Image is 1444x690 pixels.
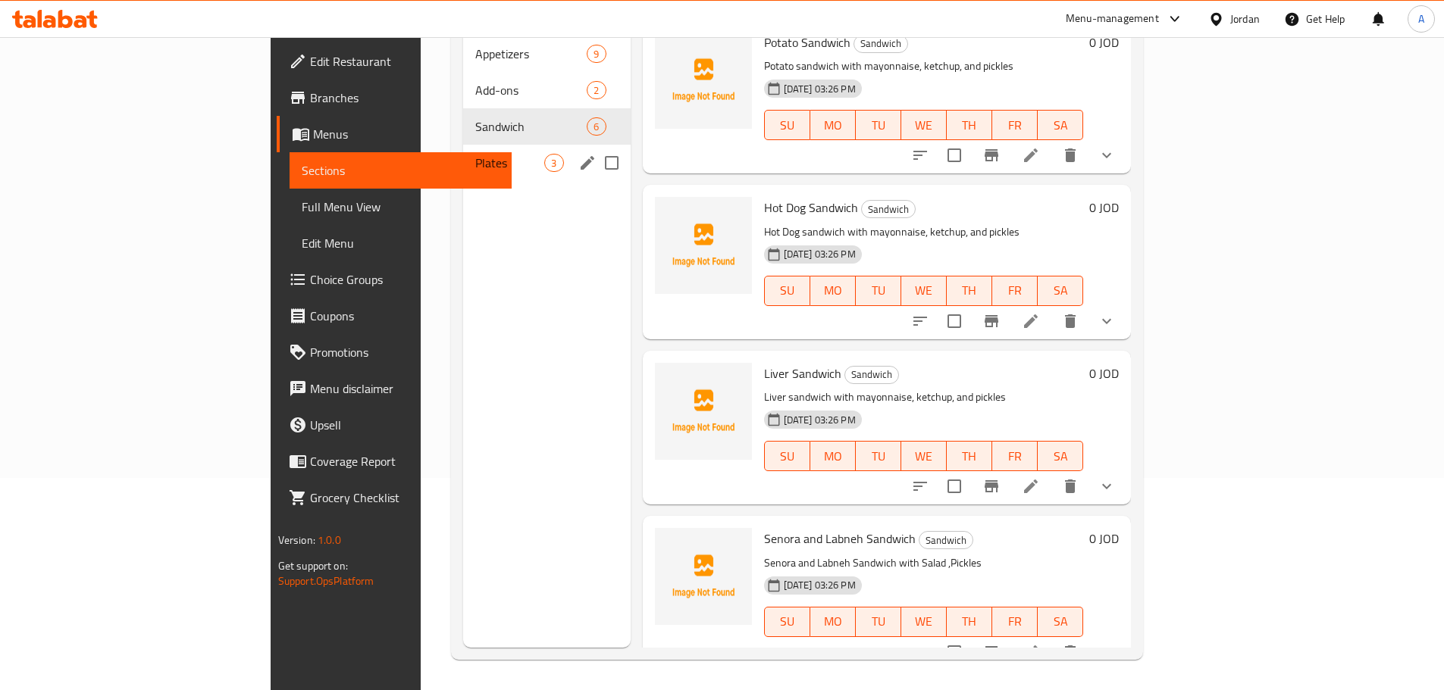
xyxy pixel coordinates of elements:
[310,307,500,325] span: Coupons
[901,441,947,471] button: WE
[290,152,512,189] a: Sections
[816,279,850,301] span: MO
[655,32,752,129] img: Potato Sandwich
[947,110,992,140] button: TH
[545,156,562,170] span: 3
[938,636,970,668] span: Select to update
[587,45,606,63] div: items
[947,276,992,306] button: TH
[862,201,915,218] span: Sandwich
[475,117,587,136] div: Sandwich
[463,36,630,72] div: Appetizers9
[1098,146,1116,164] svg: Show Choices
[310,270,500,289] span: Choice Groups
[1088,634,1125,670] button: show more
[310,452,500,470] span: Coverage Report
[856,276,901,306] button: TU
[764,554,1084,573] p: Senora and Labneh Sandwich with Salad ,Pickles
[1052,634,1088,670] button: delete
[764,57,1084,76] p: Potato sandwich with mayonnaise, ketchup, and pickles
[1098,643,1116,661] svg: Show Choices
[1089,32,1119,53] h6: 0 JOD
[856,441,901,471] button: TU
[816,610,850,632] span: MO
[587,117,606,136] div: items
[1022,312,1040,330] a: Edit menu item
[902,634,938,670] button: sort-choices
[1038,110,1083,140] button: SA
[463,72,630,108] div: Add-ons2
[953,445,986,467] span: TH
[587,83,605,98] span: 2
[973,468,1010,504] button: Branch-specific-item
[901,607,947,637] button: WE
[475,81,587,99] div: Add-ons
[1044,445,1077,467] span: SA
[778,413,862,427] span: [DATE] 03:26 PM
[302,161,500,180] span: Sections
[655,197,752,294] img: Hot Dog Sandwich
[938,470,970,502] span: Select to update
[764,388,1084,407] p: Liver sandwich with mayonnaise, ketchup, and pickles
[816,114,850,136] span: MO
[278,571,374,591] a: Support.OpsPlatform
[302,198,500,216] span: Full Menu View
[778,82,862,96] span: [DATE] 03:26 PM
[771,445,804,467] span: SU
[1038,607,1083,637] button: SA
[1044,114,1077,136] span: SA
[862,610,895,632] span: TU
[919,531,973,549] div: Sandwich
[1052,468,1088,504] button: delete
[778,247,862,261] span: [DATE] 03:26 PM
[302,234,500,252] span: Edit Menu
[318,530,341,550] span: 1.0.0
[278,556,348,576] span: Get support on:
[953,610,986,632] span: TH
[938,305,970,337] span: Select to update
[587,81,606,99] div: items
[907,445,941,467] span: WE
[947,441,992,471] button: TH
[764,607,810,637] button: SU
[764,196,858,219] span: Hot Dog Sandwich
[1022,643,1040,661] a: Edit menu item
[1098,477,1116,495] svg: Show Choices
[953,279,986,301] span: TH
[771,610,804,632] span: SU
[810,110,856,140] button: MO
[973,303,1010,339] button: Branch-specific-item
[998,610,1032,632] span: FR
[310,379,500,398] span: Menu disclaimer
[277,261,512,298] a: Choice Groups
[310,343,500,361] span: Promotions
[1089,528,1119,549] h6: 0 JOD
[992,276,1038,306] button: FR
[764,276,810,306] button: SU
[1044,279,1077,301] span: SA
[992,607,1038,637] button: FR
[771,279,804,301] span: SU
[655,528,752,625] img: Senora and Labneh Sandwich
[310,416,500,434] span: Upsell
[475,45,587,63] span: Appetizers
[764,441,810,471] button: SU
[1066,10,1159,28] div: Menu-management
[764,527,916,550] span: Senora and Labneh Sandwich
[1044,610,1077,632] span: SA
[277,479,512,516] a: Grocery Checklist
[764,31,850,54] span: Potato Sandwich
[810,441,856,471] button: MO
[1022,477,1040,495] a: Edit menu item
[919,532,973,549] span: Sandwich
[277,370,512,407] a: Menu disclaimer
[277,334,512,370] a: Promotions
[587,47,605,61] span: 9
[277,407,512,443] a: Upsell
[810,276,856,306] button: MO
[998,279,1032,301] span: FR
[907,114,941,136] span: WE
[1052,137,1088,173] button: delete
[856,110,901,140] button: TU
